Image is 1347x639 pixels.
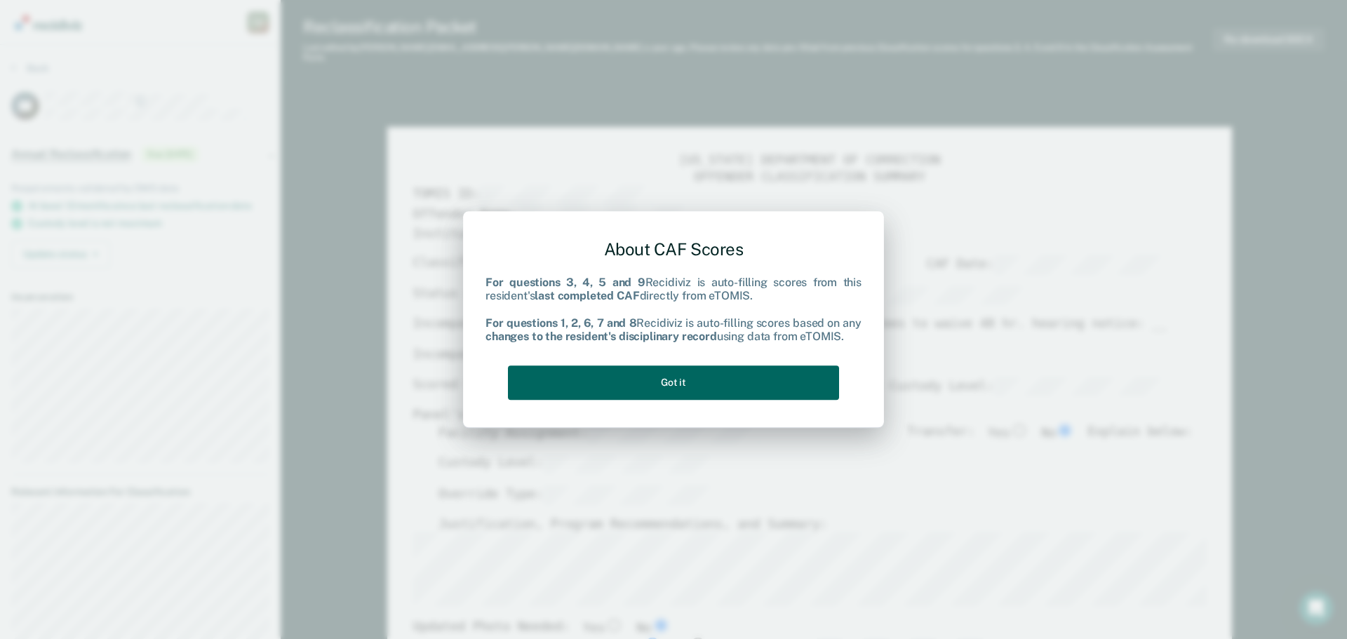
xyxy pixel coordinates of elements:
[508,365,839,400] button: Got it
[485,228,862,271] div: About CAF Scores
[485,276,862,344] div: Recidiviz is auto-filling scores from this resident's directly from eTOMIS. Recidiviz is auto-fil...
[485,276,645,290] b: For questions 3, 4, 5 and 9
[535,290,639,303] b: last completed CAF
[485,330,717,343] b: changes to the resident's disciplinary record
[485,316,636,330] b: For questions 1, 2, 6, 7 and 8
